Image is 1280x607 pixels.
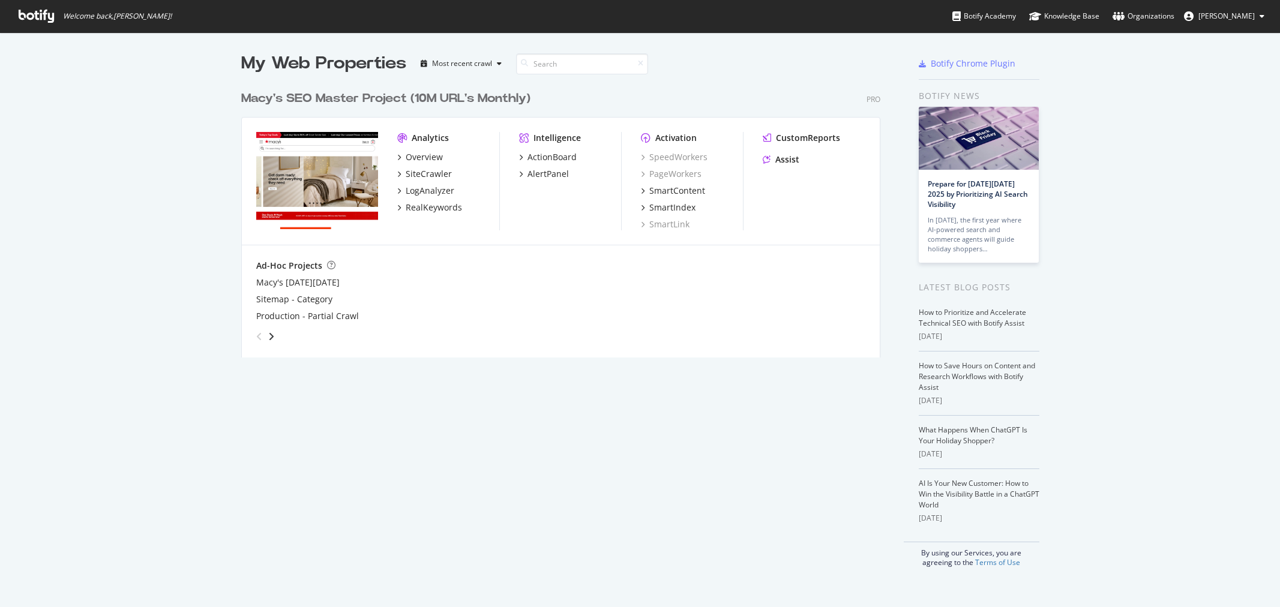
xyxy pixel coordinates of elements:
button: [PERSON_NAME] [1174,7,1274,26]
img: Prepare for Black Friday 2025 by Prioritizing AI Search Visibility [919,107,1039,170]
div: [DATE] [919,395,1039,406]
div: RealKeywords [406,202,462,214]
div: Most recent crawl [432,60,492,67]
div: Intelligence [533,132,581,144]
a: Production - Partial Crawl [256,310,359,322]
div: Organizations [1113,10,1174,22]
div: Activation [655,132,697,144]
div: SiteCrawler [406,168,452,180]
a: CustomReports [763,132,840,144]
div: By using our Services, you are agreeing to the [904,542,1039,567]
div: ActionBoard [527,151,577,163]
div: In [DATE], the first year where AI-powered search and commerce agents will guide holiday shoppers… [928,215,1030,254]
div: angle-right [267,330,275,342]
a: Terms of Use [975,557,1020,567]
div: Botify Chrome Plugin [931,58,1015,70]
a: SmartLink [641,218,690,230]
div: Botify Academy [952,10,1016,22]
button: Most recent crawl [416,54,506,73]
a: SmartContent [641,185,705,197]
div: [DATE] [919,449,1039,459]
span: Welcome back, [PERSON_NAME] ! [63,11,172,21]
div: AlertPanel [527,168,569,180]
a: How to Prioritize and Accelerate Technical SEO with Botify Assist [919,307,1026,328]
a: How to Save Hours on Content and Research Workflows with Botify Assist [919,360,1035,392]
div: Pro [867,94,880,104]
a: Assist [763,154,799,166]
div: Latest Blog Posts [919,281,1039,294]
div: Analytics [412,132,449,144]
div: Macy's SEO Master Project (10M URL's Monthly) [241,90,530,107]
input: Search [516,53,648,74]
a: SpeedWorkers [641,151,708,163]
div: Assist [775,154,799,166]
div: Knowledge Base [1029,10,1099,22]
div: My Web Properties [241,52,406,76]
div: angle-left [251,327,267,346]
a: What Happens When ChatGPT Is Your Holiday Shopper? [919,425,1027,446]
div: grid [241,76,890,357]
div: SmartIndex [649,202,696,214]
a: RealKeywords [397,202,462,214]
div: Overview [406,151,443,163]
a: AI Is Your New Customer: How to Win the Visibility Battle in a ChatGPT World [919,478,1039,510]
div: CustomReports [776,132,840,144]
a: Botify Chrome Plugin [919,58,1015,70]
div: SmartContent [649,185,705,197]
div: Ad-Hoc Projects [256,260,322,272]
a: SmartIndex [641,202,696,214]
a: Macy's SEO Master Project (10M URL's Monthly) [241,90,535,107]
div: [DATE] [919,513,1039,524]
a: Macy's [DATE][DATE] [256,277,340,289]
a: PageWorkers [641,168,702,180]
a: AlertPanel [519,168,569,180]
a: Overview [397,151,443,163]
div: Botify news [919,89,1039,103]
img: www.macys.com [256,132,378,229]
span: Corinne Tynan [1198,11,1255,21]
a: Sitemap - Category [256,293,332,305]
a: LogAnalyzer [397,185,454,197]
div: LogAnalyzer [406,185,454,197]
div: [DATE] [919,331,1039,342]
a: Prepare for [DATE][DATE] 2025 by Prioritizing AI Search Visibility [928,179,1028,209]
a: SiteCrawler [397,168,452,180]
a: ActionBoard [519,151,577,163]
